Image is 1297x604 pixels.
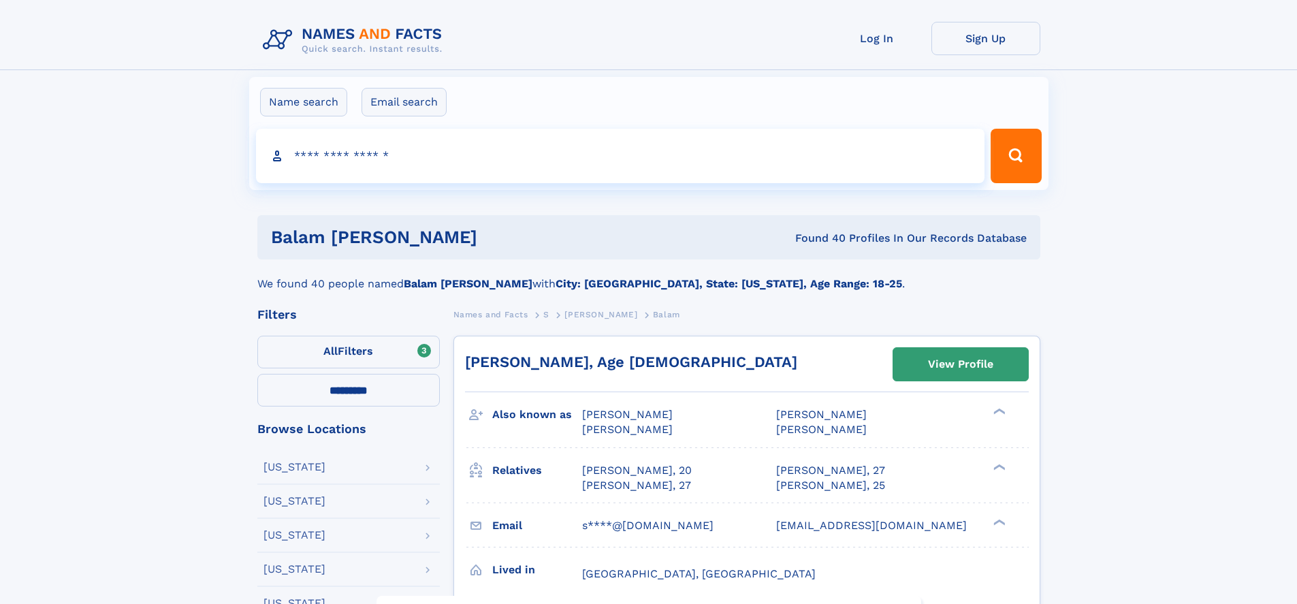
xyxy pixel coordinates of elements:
[257,308,440,321] div: Filters
[564,310,637,319] span: [PERSON_NAME]
[257,22,453,59] img: Logo Names and Facts
[776,408,867,421] span: [PERSON_NAME]
[582,567,816,580] span: [GEOGRAPHIC_DATA], [GEOGRAPHIC_DATA]
[256,129,985,183] input: search input
[263,462,325,473] div: [US_STATE]
[776,463,885,478] a: [PERSON_NAME], 27
[323,345,338,357] span: All
[893,348,1028,381] a: View Profile
[990,407,1006,416] div: ❯
[990,462,1006,471] div: ❯
[492,514,582,537] h3: Email
[257,336,440,368] label: Filters
[257,423,440,435] div: Browse Locations
[362,88,447,116] label: Email search
[260,88,347,116] label: Name search
[556,277,902,290] b: City: [GEOGRAPHIC_DATA], State: [US_STATE], Age Range: 18-25
[582,478,691,493] a: [PERSON_NAME], 27
[543,310,549,319] span: S
[931,22,1040,55] a: Sign Up
[653,310,680,319] span: Balam
[991,129,1041,183] button: Search Button
[465,353,797,370] a: [PERSON_NAME], Age [DEMOGRAPHIC_DATA]
[822,22,931,55] a: Log In
[636,231,1027,246] div: Found 40 Profiles In Our Records Database
[271,229,637,246] h1: Balam [PERSON_NAME]
[776,478,885,493] a: [PERSON_NAME], 25
[453,306,528,323] a: Names and Facts
[990,518,1006,526] div: ❯
[492,403,582,426] h3: Also known as
[492,459,582,482] h3: Relatives
[564,306,637,323] a: [PERSON_NAME]
[257,259,1040,292] div: We found 40 people named with .
[263,530,325,541] div: [US_STATE]
[543,306,549,323] a: S
[582,423,673,436] span: [PERSON_NAME]
[776,519,967,532] span: [EMAIL_ADDRESS][DOMAIN_NAME]
[582,408,673,421] span: [PERSON_NAME]
[582,463,692,478] a: [PERSON_NAME], 20
[263,496,325,507] div: [US_STATE]
[928,349,993,380] div: View Profile
[404,277,532,290] b: Balam [PERSON_NAME]
[263,564,325,575] div: [US_STATE]
[492,558,582,582] h3: Lived in
[776,423,867,436] span: [PERSON_NAME]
